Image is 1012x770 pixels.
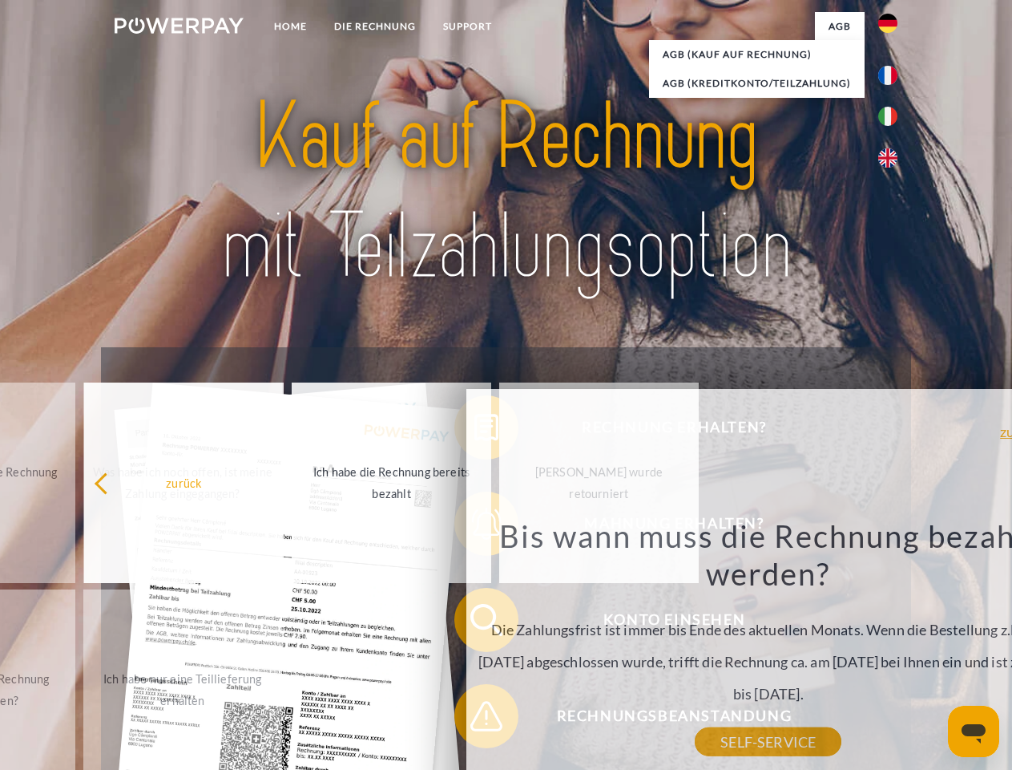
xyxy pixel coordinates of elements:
[878,14,897,33] img: de
[948,706,999,757] iframe: Schaltfläche zum Öffnen des Messaging-Fensters
[649,40,865,69] a: AGB (Kauf auf Rechnung)
[878,66,897,85] img: fr
[260,12,321,41] a: Home
[321,12,429,41] a: DIE RECHNUNG
[878,148,897,168] img: en
[94,472,274,493] div: zurück
[695,727,841,756] a: SELF-SERVICE
[815,12,865,41] a: agb
[153,77,859,307] img: title-powerpay_de.svg
[878,107,897,126] img: it
[429,12,506,41] a: SUPPORT
[649,69,865,98] a: AGB (Kreditkonto/Teilzahlung)
[93,668,273,711] div: Ich habe nur eine Teillieferung erhalten
[115,18,244,34] img: logo-powerpay-white.svg
[301,461,482,505] div: Ich habe die Rechnung bereits bezahlt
